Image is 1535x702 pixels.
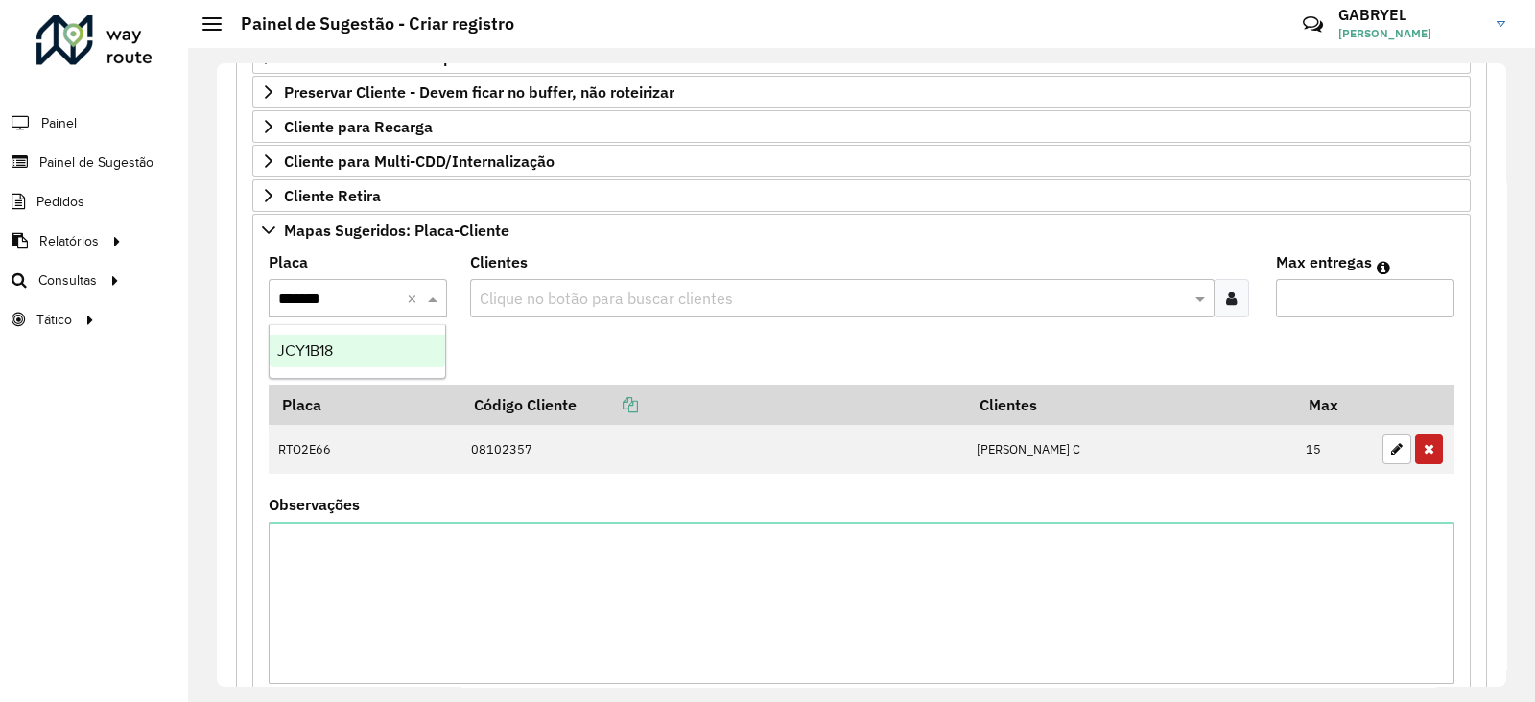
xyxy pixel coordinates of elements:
td: 08102357 [461,425,967,475]
th: Max [1296,385,1373,425]
label: Clientes [470,250,528,273]
span: [PERSON_NAME] [1338,25,1482,42]
span: Painel de Sugestão [39,152,153,173]
a: Preservar Cliente - Devem ficar no buffer, não roteirizar [252,76,1471,108]
span: Priorizar Cliente - Não podem ficar no buffer [284,50,598,65]
a: Contato Rápido [1292,4,1334,45]
span: Cliente para Multi-CDD/Internalização [284,153,555,169]
span: Consultas [38,270,97,291]
span: Relatórios [39,231,99,251]
label: Placa [269,250,308,273]
a: Copiar [577,395,638,414]
span: JCY1B18 [277,342,333,359]
th: Placa [269,385,461,425]
span: Painel [41,113,77,133]
td: 15 [1296,425,1373,475]
h3: GABRYEL [1338,6,1482,24]
td: [PERSON_NAME] C [967,425,1296,475]
span: Preservar Cliente - Devem ficar no buffer, não roteirizar [284,84,674,100]
h2: Painel de Sugestão - Criar registro [222,13,514,35]
span: Clear all [407,287,423,310]
label: Observações [269,493,360,516]
span: Cliente Retira [284,188,381,203]
td: RTO2E66 [269,425,461,475]
span: Pedidos [36,192,84,212]
em: Máximo de clientes que serão colocados na mesma rota com os clientes informados [1377,260,1390,275]
a: Cliente para Recarga [252,110,1471,143]
span: Mapas Sugeridos: Placa-Cliente [284,222,509,238]
span: Cliente para Recarga [284,119,433,134]
ng-dropdown-panel: Options list [269,324,446,379]
th: Clientes [967,385,1296,425]
a: Mapas Sugeridos: Placa-Cliente [252,214,1471,246]
span: Tático [36,310,72,330]
th: Código Cliente [461,385,967,425]
a: Cliente Retira [252,179,1471,212]
label: Max entregas [1276,250,1372,273]
a: Cliente para Multi-CDD/Internalização [252,145,1471,177]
